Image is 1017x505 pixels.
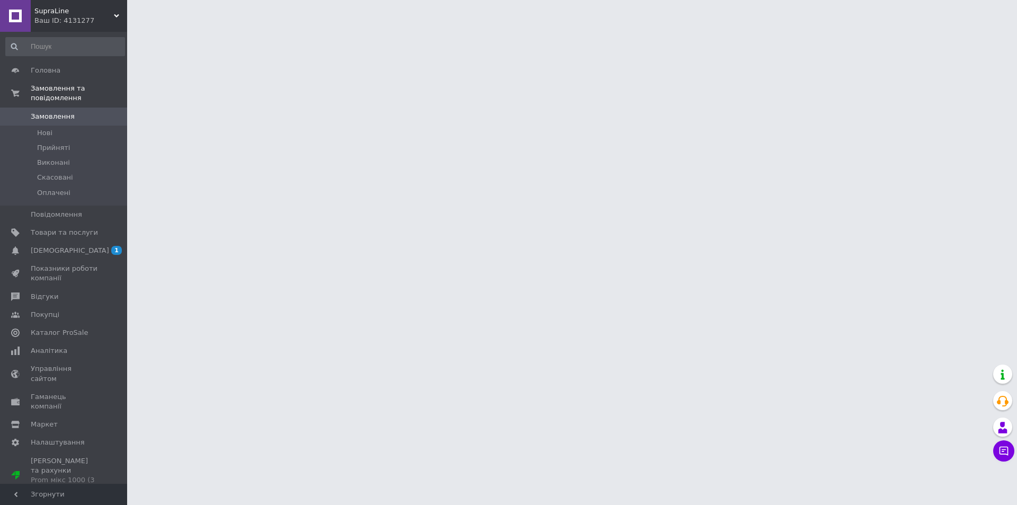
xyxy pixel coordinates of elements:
[31,346,67,356] span: Аналітика
[34,6,114,16] span: SupraLine
[31,420,58,429] span: Маркет
[31,112,75,121] span: Замовлення
[31,246,109,255] span: [DEMOGRAPHIC_DATA]
[31,66,60,75] span: Головна
[31,264,98,283] span: Показники роботи компанії
[31,210,82,219] span: Повідомлення
[31,456,98,495] span: [PERSON_NAME] та рахунки
[31,438,85,447] span: Налаштування
[5,37,125,56] input: Пошук
[34,16,127,25] div: Ваш ID: 4131277
[993,440,1014,462] button: Чат з покупцем
[31,84,127,103] span: Замовлення та повідомлення
[37,143,70,153] span: Прийняті
[31,392,98,411] span: Гаманець компанії
[31,310,59,320] span: Покупці
[37,158,70,167] span: Виконані
[31,475,98,494] div: Prom мікс 1000 (3 місяці)
[31,364,98,383] span: Управління сайтом
[31,292,58,302] span: Відгуки
[31,328,88,338] span: Каталог ProSale
[37,173,73,182] span: Скасовані
[37,188,70,198] span: Оплачені
[37,128,52,138] span: Нові
[31,228,98,237] span: Товари та послуги
[111,246,122,255] span: 1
